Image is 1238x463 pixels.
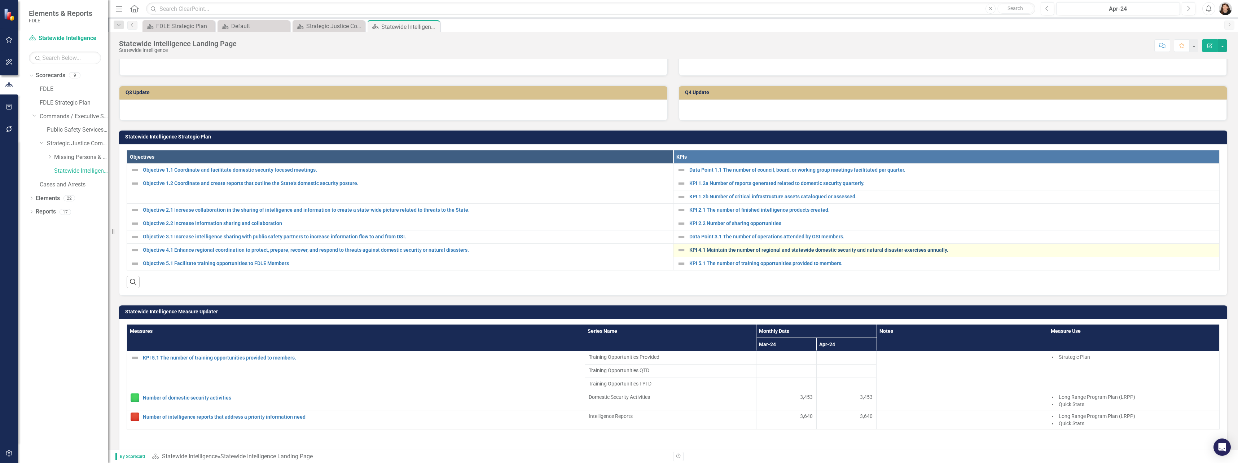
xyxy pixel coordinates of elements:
a: Elements [36,194,60,203]
div: » [152,453,668,461]
a: Public Safety Services Command [47,126,108,134]
h3: Q4 Update [685,90,1223,95]
a: Statewide Intelligence [162,453,218,460]
a: Cases and Arrests [40,181,108,189]
div: Statewide Intelligence Landing Page [220,453,313,460]
td: Double-Click to Edit Right Click for Context Menu [127,163,673,177]
span: Training Opportunities FYTD [589,380,752,387]
td: Double-Click to Edit [1048,410,1219,429]
td: Double-Click to Edit [585,410,756,429]
a: Objective 1.2 Coordinate and create reports that outline the State’s domestic security posture. [143,181,670,186]
img: Not Defined [677,179,686,188]
span: Quick Stats [1059,420,1084,426]
a: KPI 2.1 The number of finished intelligence products created. [689,207,1216,213]
img: Not Defined [131,233,139,241]
a: KPI 5.1 The number of training opportunities provided to members. [689,261,1216,266]
a: Scorecards [36,71,65,80]
a: FDLE [40,85,108,93]
td: Double-Click to Edit [816,391,877,410]
img: Reviewing for Improvement [131,413,139,421]
td: Double-Click to Edit [756,391,816,410]
img: Not Defined [677,193,686,201]
a: Data Point 3.1 The number of operations attended by OSI members. [689,234,1216,239]
td: Double-Click to Edit Right Click for Context Menu [673,177,1220,190]
td: Double-Click to Edit [816,410,877,429]
img: Linda Infinger [1219,2,1232,15]
img: Not Defined [131,219,139,228]
img: Not Defined [677,166,686,175]
span: Long Range Program Plan (LRPP) [1059,394,1135,400]
a: Objective 1.1 Coordinate and facilitate domestic security focused meetings. [143,167,670,173]
td: Double-Click to Edit [756,351,816,365]
div: Statewide Intelligence [119,48,237,53]
img: ClearPoint Strategy [4,8,17,21]
a: KPI 1.2b Number of critical infrastructure assets catalogued or assessed. [689,194,1216,199]
div: Open Intercom Messenger [1213,438,1231,456]
td: Double-Click to Edit Right Click for Context Menu [673,190,1220,203]
a: KPI 5.1 The number of training opportunities provided to members. [143,355,581,361]
button: Search [997,4,1033,14]
td: Double-Click to Edit [816,351,877,365]
a: Number of domestic security activities [143,395,581,401]
a: KPI 1.2a Number of reports generated related to domestic security quarterly. [689,181,1216,186]
small: FDLE [29,18,92,23]
span: Strategic Plan [1059,354,1090,360]
a: Strategic Justice Command [294,22,363,31]
div: Statewide Intelligence Landing Page [119,40,237,48]
a: Statewide Intelligence [54,167,108,175]
div: Default [231,22,288,31]
td: Double-Click to Edit [877,351,1048,391]
a: Objective 2.1 Increase collaboration in the sharing of intelligence and information to create a s... [143,207,670,213]
h3: Statewide Intelligence Strategic Plan [125,134,1224,140]
span: Long Range Program Plan (LRPP) [1059,413,1135,419]
img: Not Defined [131,179,139,188]
td: Double-Click to Edit Right Click for Context Menu [673,257,1220,270]
div: 22 [63,195,75,201]
span: Quick Stats [1059,401,1084,407]
td: Double-Click to Edit [1048,391,1219,410]
img: Not Defined [677,259,686,268]
td: Double-Click to Edit Right Click for Context Menu [673,163,1220,177]
div: Strategic Justice Command [306,22,363,31]
span: Elements & Reports [29,9,92,18]
img: Proceeding as Planned [131,393,139,402]
td: Double-Click to Edit Right Click for Context Menu [127,391,585,410]
td: Double-Click to Edit Right Click for Context Menu [127,410,585,429]
td: Double-Click to Edit Right Click for Context Menu [673,243,1220,257]
td: Double-Click to Edit Right Click for Context Menu [673,203,1220,217]
span: 3,640 [860,413,873,420]
img: Not Defined [677,219,686,228]
td: Double-Click to Edit Right Click for Context Menu [127,230,673,243]
a: Strategic Justice Command [47,140,108,148]
td: Double-Click to Edit [585,351,756,365]
a: Default [219,22,288,31]
a: Objective 5.1 Facilitate training opportunities to FDLE Members [143,261,670,266]
a: KPI 4.1 Maintain the number of regional and statewide domestic security and natural disaster exer... [689,247,1216,253]
button: Apr-24 [1056,2,1180,15]
img: Not Defined [131,206,139,215]
img: Not Defined [677,233,686,241]
span: Search [1007,5,1023,11]
a: Missing Persons & Offender Enforcement [54,153,108,162]
td: Double-Click to Edit Right Click for Context Menu [127,177,673,203]
td: Double-Click to Edit [877,391,1048,410]
span: Training Opportunities Provided [589,353,752,361]
img: Not Defined [131,259,139,268]
span: 3,453 [860,393,873,401]
a: FDLE Strategic Plan [144,22,213,31]
a: Objective 2.2 Increase information sharing and collaboration [143,221,670,226]
div: 17 [60,209,71,215]
td: Double-Click to Edit [877,410,1048,429]
img: Not Defined [131,166,139,175]
div: Apr-24 [1059,5,1177,13]
span: 3,640 [800,413,813,420]
span: By Scorecard [115,453,148,460]
input: Search ClearPoint... [146,3,1035,15]
span: Intelligence Reports [589,413,752,420]
a: Commands / Executive Support Branch [40,113,108,121]
a: Reports [36,208,56,216]
td: Double-Click to Edit [1048,351,1219,391]
td: Double-Click to Edit Right Click for Context Menu [127,351,585,391]
td: Double-Click to Edit [756,410,816,429]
